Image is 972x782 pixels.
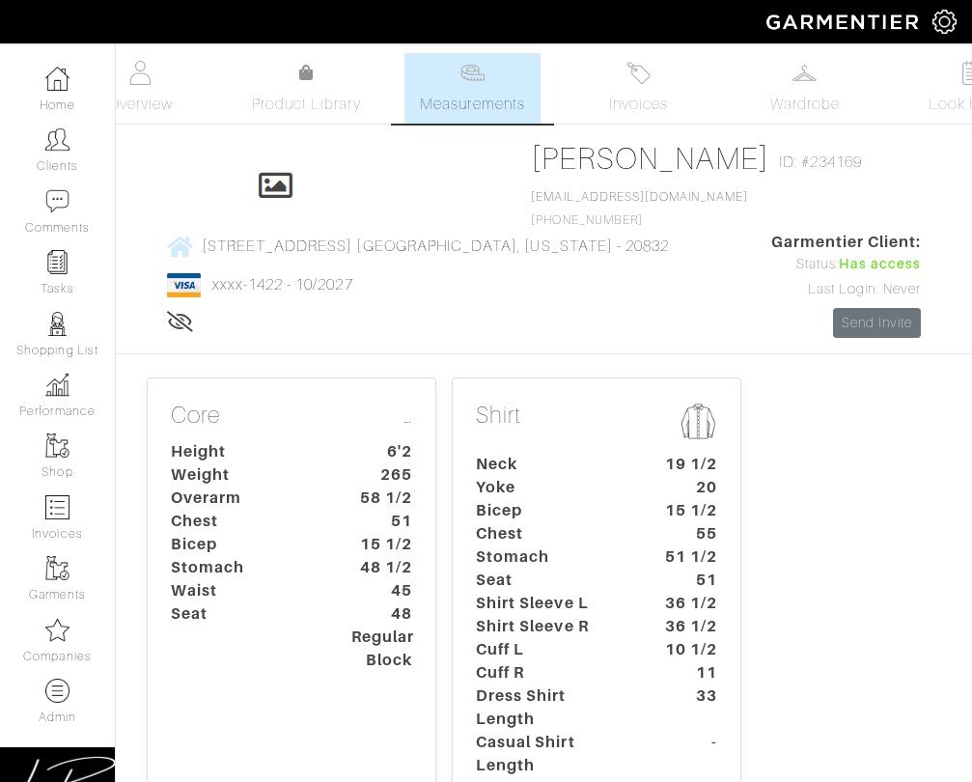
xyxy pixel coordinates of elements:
[167,273,201,297] img: visa-934b35602734be37eb7d5d7e5dbcd2044c359bf20a24dc3361ca3fa54326a8a7.png
[108,93,173,116] span: Overview
[779,151,863,174] span: ID: #234169
[403,402,412,430] a: …
[461,545,642,569] dt: Stomach
[792,61,817,85] img: wardrobe-487a4870c1b7c33e795ec22d11cfc2ed9d08956e64fb3008fe2437562e282088.svg
[642,522,732,545] dt: 55
[461,638,642,661] dt: Cuff L
[771,231,922,254] span: Garmentier Client:
[156,510,337,533] dt: Chest
[45,189,69,213] img: comment-icon-a0a6a9ef722e966f86d9cbdc48e553b5cf19dbc54f86b18d962a5391bc8f6eb6.png
[642,569,732,592] dt: 51
[156,579,337,602] dt: Waist
[771,254,922,275] div: Status:
[337,602,427,672] dt: 48 Regular Block
[461,684,642,731] dt: Dress Shirt Length
[770,93,840,116] span: Wardrobe
[571,53,707,124] a: Invoices
[531,190,747,204] a: [EMAIL_ADDRESS][DOMAIN_NAME]
[461,569,642,592] dt: Seat
[642,661,732,684] dt: 11
[420,93,525,116] span: Measurements
[404,53,541,124] a: Measurements
[531,190,747,227] span: [PHONE_NUMBER]
[167,234,670,258] a: [STREET_ADDRESS] [GEOGRAPHIC_DATA], [US_STATE] - 20832
[45,127,69,152] img: clients-icon-6bae9207a08558b7cb47a8932f037763ab4055f8c8b6bfacd5dc20c3e0201464.png
[156,440,337,463] dt: Height
[771,279,922,300] div: Last Login: Never
[642,453,732,476] dt: 19 1/2
[337,440,427,463] dt: 6'2
[609,93,668,116] span: Invoices
[461,476,642,499] dt: Yoke
[45,495,69,519] img: orders-icon-0abe47150d42831381b5fb84f609e132dff9fe21cb692f30cb5eec754e2cba89.png
[45,250,69,274] img: reminder-icon-8004d30b9f0a5d33ae49ab947aed9ed385cf756f9e5892f1edd6e32f2345188e.png
[737,53,873,124] a: Wardrobe
[156,463,337,487] dt: Weight
[45,679,69,703] img: custom-products-icon-6973edde1b6c6774590e2ad28d3d057f2f42decad08aa0e48061009ba2575b3a.png
[642,476,732,499] dt: 20
[212,276,353,293] a: xxxx-1422 - 10/2027
[337,533,427,556] dt: 15 1/2
[238,62,374,116] a: Product Library
[156,533,337,556] dt: Bicep
[337,510,427,533] dt: 51
[679,402,717,441] img: msmt-shirt-icon-3af304f0b202ec9cb0a26b9503a50981a6fda5c95ab5ec1cadae0dbe11e5085a.png
[839,254,922,275] span: Has access
[626,61,651,85] img: orders-27d20c2124de7fd6de4e0e44c1d41de31381a507db9b33961299e4e07d508b8c.svg
[461,661,642,684] dt: Cuff R
[252,93,361,116] span: Product Library
[461,453,642,476] dt: Neck
[45,373,69,397] img: graph-8b7af3c665d003b59727f371ae50e7771705bf0c487971e6e97d053d13c5068d.png
[642,638,732,661] dt: 10 1/2
[45,433,69,458] img: garments-icon-b7da505a4dc4fd61783c78ac3ca0ef83fa9d6f193b1c9dc38574b1d14d53ca28.png
[461,731,642,777] dt: Casual Shirt Length
[461,499,642,522] dt: Bicep
[461,592,642,615] dt: Shirt Sleeve L
[45,312,69,336] img: stylists-icon-eb353228a002819b7ec25b43dbf5f0378dd9e0616d9560372ff212230b889e62.png
[461,522,642,545] dt: Chest
[460,61,485,85] img: measurements-466bbee1fd09ba9460f595b01e5d73f9e2bff037440d3c8f018324cb6cdf7a4a.svg
[932,10,957,34] img: gear-icon-white-bd11855cb880d31180b6d7d6211b90ccbf57a29d726f0c71d8c61bd08dd39cc2.png
[833,308,922,338] a: Send Invite
[642,545,732,569] dt: 51 1/2
[337,463,427,487] dt: 265
[642,499,732,522] dt: 15 1/2
[156,602,337,672] dt: Seat
[72,53,208,124] a: Overview
[337,579,427,602] dt: 45
[476,402,717,445] p: Shirt
[642,684,732,731] dt: 33
[128,61,153,85] img: basicinfo-40fd8af6dae0f16599ec9e87c0ef1c0a1fdea2edbe929e3d69a839185d80c458.svg
[45,556,69,580] img: garments-icon-b7da505a4dc4fd61783c78ac3ca0ef83fa9d6f193b1c9dc38574b1d14d53ca28.png
[642,615,732,638] dt: 36 1/2
[757,5,932,39] img: garmentier-logo-header-white-b43fb05a5012e4ada735d5af1a66efaba907eab6374d6393d1fbf88cb4ef424d.png
[337,487,427,510] dt: 58 1/2
[337,556,427,579] dt: 48 1/2
[202,237,670,255] span: [STREET_ADDRESS] [GEOGRAPHIC_DATA], [US_STATE] - 20832
[642,731,732,777] dt: -
[156,556,337,579] dt: Stomach
[156,487,337,510] dt: Overarm
[642,592,732,615] dt: 36 1/2
[531,141,769,176] a: [PERSON_NAME]
[461,615,642,638] dt: Shirt Sleeve R
[171,402,412,433] p: Core
[45,67,69,91] img: dashboard-icon-dbcd8f5a0b271acd01030246c82b418ddd0df26cd7fceb0bd07c9910d44c42f6.png
[45,618,69,642] img: companies-icon-14a0f246c7e91f24465de634b560f0151b0cc5c9ce11af5fac52e6d7d6371812.png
